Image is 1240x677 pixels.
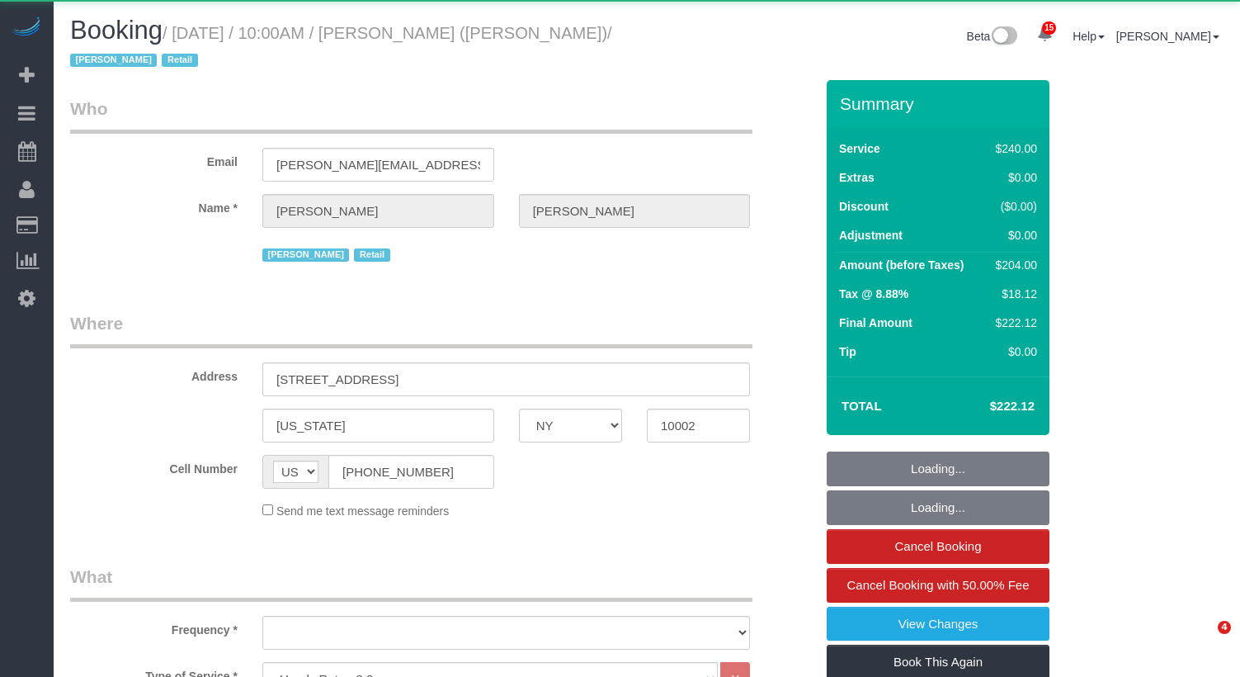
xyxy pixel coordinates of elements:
span: Send me text message reminders [276,504,449,518]
input: City [262,409,494,443]
a: Beta [967,30,1018,43]
span: [PERSON_NAME] [262,249,349,262]
div: $0.00 [989,343,1037,360]
label: Email [58,148,250,170]
span: 15 [1042,21,1056,35]
span: Retail [354,249,389,262]
span: Retail [162,54,197,67]
input: Cell Number [328,455,494,489]
a: [PERSON_NAME] [1116,30,1219,43]
label: Cell Number [58,455,250,477]
div: $204.00 [989,257,1037,273]
span: Booking [70,16,163,45]
a: Cancel Booking [827,529,1049,564]
img: New interface [990,26,1017,48]
a: View Changes [827,607,1049,641]
div: $240.00 [989,140,1037,157]
label: Frequency * [58,616,250,638]
div: $18.12 [989,286,1037,302]
span: Cancel Booking with 50.00% Fee [847,578,1030,592]
label: Discount [839,198,889,215]
div: $222.12 [989,315,1037,331]
h3: Summary [840,94,1041,113]
input: Zip Code [647,409,750,443]
label: Final Amount [839,315,912,331]
div: $0.00 [989,169,1037,186]
label: Service [839,140,880,157]
iframe: Intercom live chat [1184,621,1223,660]
img: Automaid Logo [10,17,43,40]
h4: $222.12 [941,400,1035,414]
legend: What [70,565,752,602]
label: Tax @ 8.88% [839,286,908,302]
a: 15 [1029,17,1061,53]
span: [PERSON_NAME] [70,54,157,67]
label: Adjustment [839,227,903,244]
input: Last Name [519,194,751,228]
input: First Name [262,194,494,228]
legend: Who [70,97,752,134]
small: / [DATE] / 10:00AM / [PERSON_NAME] ([PERSON_NAME]) [70,24,612,70]
label: Name * [58,194,250,216]
label: Amount (before Taxes) [839,257,964,273]
input: Email [262,148,494,182]
a: Cancel Booking with 50.00% Fee [827,568,1049,603]
div: ($0.00) [989,198,1037,215]
div: $0.00 [989,227,1037,244]
label: Tip [839,343,856,360]
legend: Where [70,311,752,348]
span: 4 [1218,621,1231,634]
label: Extras [839,169,875,186]
span: / [70,24,612,70]
label: Address [58,362,250,385]
a: Help [1073,30,1105,43]
strong: Total [842,399,882,413]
